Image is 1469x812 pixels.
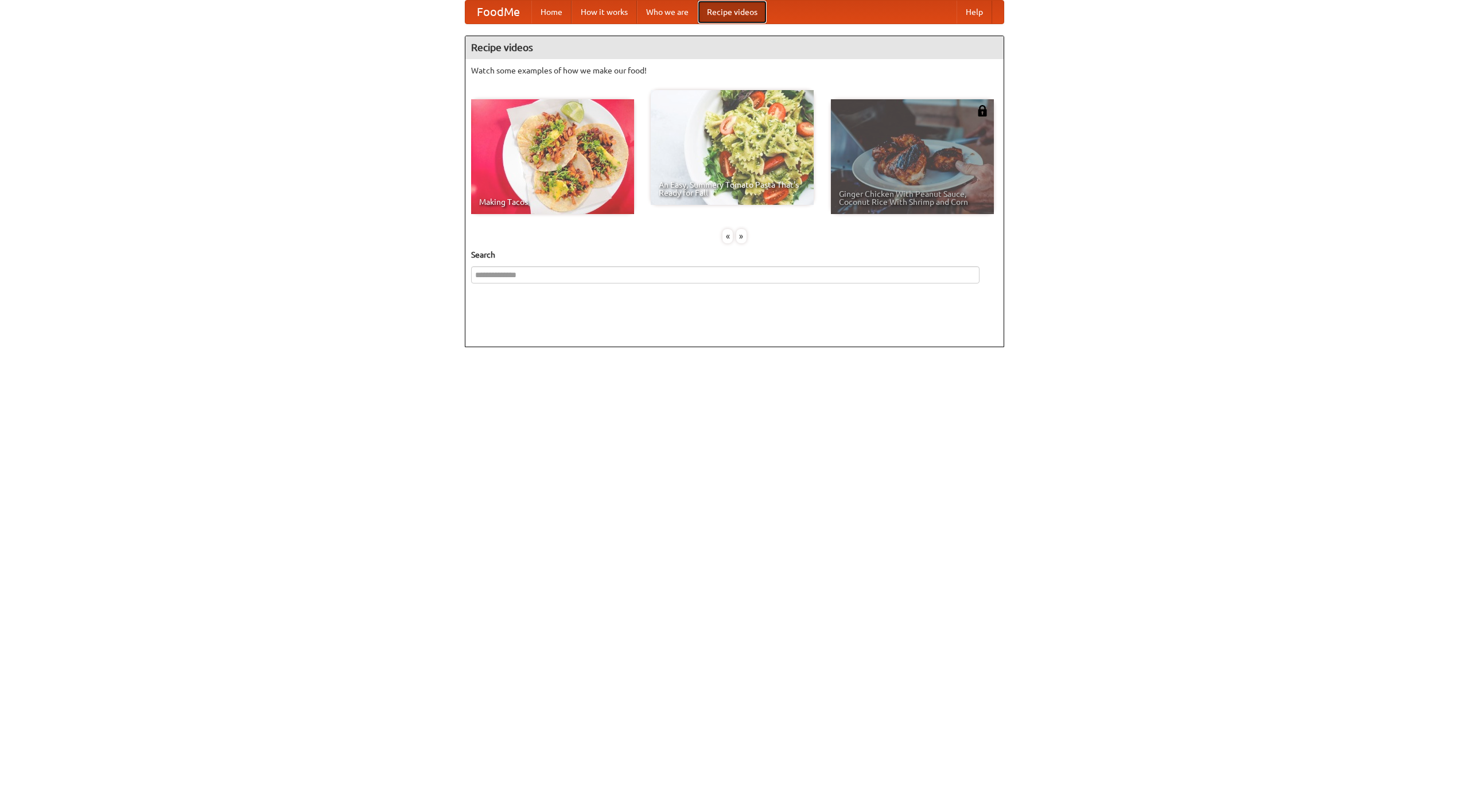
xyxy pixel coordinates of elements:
img: 483408.png [977,105,988,116]
a: Home [531,1,572,24]
a: How it works [572,1,637,24]
h5: Search [471,249,998,261]
a: An Easy, Summery Tomato Pasta That's Ready for Fall [651,90,814,205]
p: Watch some examples of how we make our food! [471,65,998,76]
a: FoodMe [465,1,531,24]
a: Help [957,1,992,24]
div: « [722,229,733,243]
a: Who we are [637,1,698,24]
a: Recipe videos [698,1,767,24]
div: » [736,229,747,243]
span: Making Tacos [479,198,626,206]
span: An Easy, Summery Tomato Pasta That's Ready for Fall [659,181,806,197]
a: Making Tacos [471,99,634,214]
h4: Recipe videos [465,36,1004,59]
